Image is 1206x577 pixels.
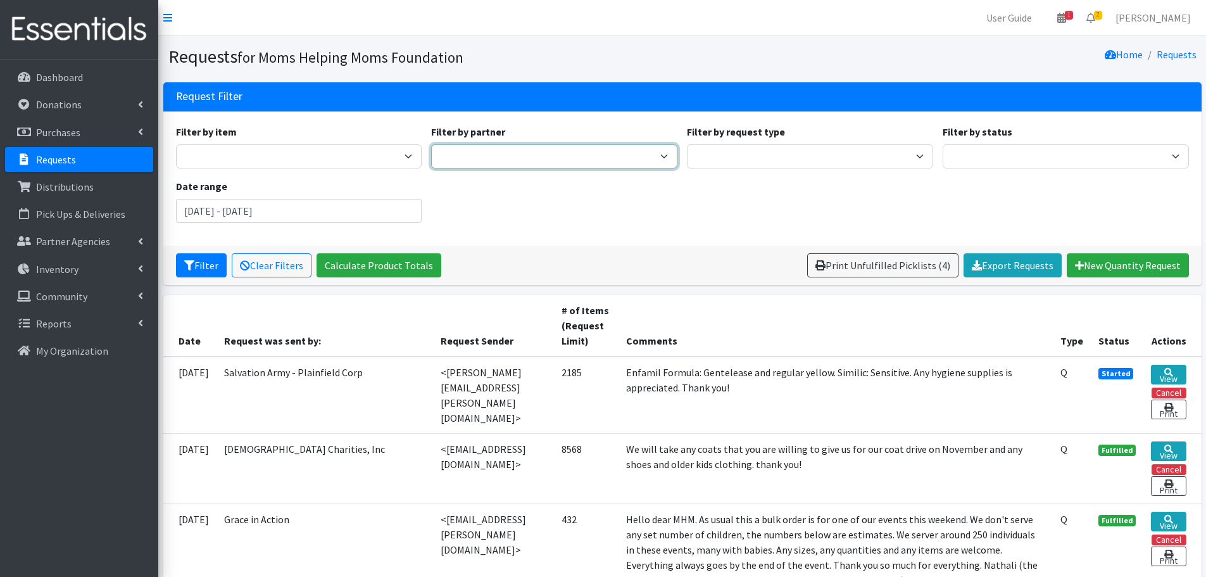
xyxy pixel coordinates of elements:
td: <[PERSON_NAME][EMAIL_ADDRESS][PERSON_NAME][DOMAIN_NAME]> [433,357,554,434]
p: Purchases [36,126,80,139]
a: Dashboard [5,65,153,90]
th: Comments [619,295,1053,357]
h3: Request Filter [176,90,242,103]
td: 2185 [554,357,619,434]
th: Request Sender [433,295,554,357]
span: Fulfilled [1098,445,1136,456]
p: Partner Agencies [36,235,110,248]
td: <[EMAIL_ADDRESS][DOMAIN_NAME]> [433,433,554,504]
a: Clear Filters [232,253,311,277]
th: Status [1091,295,1144,357]
a: Print [1151,476,1186,496]
label: Filter by request type [687,124,785,139]
p: Dashboard [36,71,83,84]
a: Inventory [5,257,153,282]
p: Pick Ups & Deliveries [36,208,125,220]
a: User Guide [976,5,1042,30]
p: Requests [36,153,76,166]
span: 2 [1094,11,1102,20]
abbr: Quantity [1060,366,1067,379]
span: 1 [1065,11,1073,20]
a: Reports [5,311,153,336]
a: 1 [1047,5,1076,30]
th: Type [1053,295,1091,357]
td: 8568 [554,433,619,504]
input: January 1, 2011 - December 31, 2011 [176,199,422,223]
p: Donations [36,98,82,111]
a: Distributions [5,174,153,200]
a: Partner Agencies [5,229,153,254]
a: Purchases [5,120,153,145]
h1: Requests [168,46,678,68]
td: [DEMOGRAPHIC_DATA] Charities, Inc [217,433,434,504]
th: Actions [1143,295,1201,357]
td: Salvation Army - Plainfield Corp [217,357,434,434]
td: [DATE] [163,433,217,504]
label: Filter by partner [431,124,505,139]
td: [DATE] [163,357,217,434]
a: Calculate Product Totals [317,253,441,277]
a: My Organization [5,338,153,364]
img: HumanEssentials [5,8,153,51]
label: Filter by item [176,124,237,139]
a: View [1151,512,1186,531]
p: Community [36,290,87,303]
a: Print [1151,400,1186,419]
button: Cancel [1152,464,1186,475]
abbr: Quantity [1060,443,1067,455]
button: Cancel [1152,535,1186,545]
a: 2 [1076,5,1105,30]
a: Donations [5,92,153,117]
label: Date range [176,179,227,194]
a: Print Unfulfilled Picklists (4) [807,253,958,277]
p: My Organization [36,345,108,357]
a: Requests [1157,48,1197,61]
button: Cancel [1152,388,1186,398]
a: View [1151,441,1186,461]
th: Date [163,295,217,357]
label: Filter by status [943,124,1012,139]
p: Distributions [36,181,94,193]
td: Enfamil Formula: Gentelease and regular yellow. Similic: Sensitive. Any hygiene supplies is appre... [619,357,1053,434]
a: Requests [5,147,153,172]
p: Reports [36,317,72,330]
a: Export Requests [964,253,1062,277]
th: # of Items (Request Limit) [554,295,619,357]
p: Inventory [36,263,79,276]
abbr: Quantity [1060,513,1067,526]
a: Print [1151,547,1186,566]
a: Pick Ups & Deliveries [5,201,153,227]
a: View [1151,365,1186,384]
td: We will take any coats that you are willing to give us for our coat drive on November and any sho... [619,433,1053,504]
th: Request was sent by: [217,295,434,357]
small: for Moms Helping Moms Foundation [237,48,463,67]
button: Filter [176,253,227,277]
a: [PERSON_NAME] [1105,5,1201,30]
span: Started [1098,368,1134,379]
a: Community [5,284,153,309]
a: New Quantity Request [1067,253,1189,277]
a: Home [1105,48,1143,61]
span: Fulfilled [1098,515,1136,526]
